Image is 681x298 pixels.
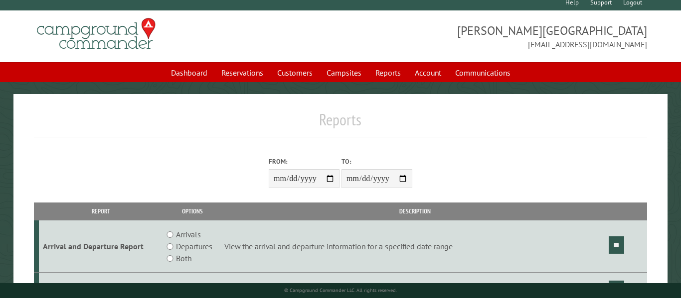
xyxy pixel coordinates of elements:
label: Departures [176,240,212,252]
a: Reservations [215,63,269,82]
th: Options [163,202,222,220]
img: Campground Commander [34,14,159,53]
a: Communications [449,63,516,82]
a: Dashboard [165,63,213,82]
a: Campsites [321,63,367,82]
td: Arrival and Departure Report [39,220,163,273]
h1: Reports [34,110,647,137]
a: Account [409,63,447,82]
span: [PERSON_NAME][GEOGRAPHIC_DATA] [EMAIL_ADDRESS][DOMAIN_NAME] [340,22,647,50]
small: © Campground Commander LLC. All rights reserved. [284,287,397,294]
a: Reports [369,63,407,82]
a: Customers [271,63,319,82]
label: Arrivals [176,228,201,240]
label: From: [269,157,340,166]
td: View the arrival and departure information for a specified date range [222,220,607,273]
label: To: [341,157,412,166]
th: Report [39,202,163,220]
th: Description [222,202,607,220]
label: Both [176,252,191,264]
